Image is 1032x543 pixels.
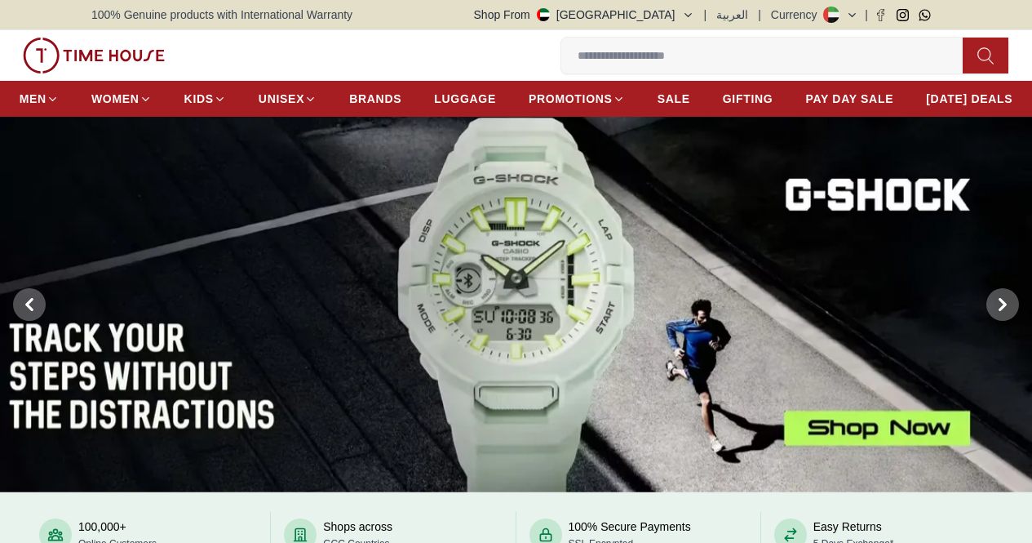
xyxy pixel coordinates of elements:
[537,8,550,21] img: United Arab Emirates
[20,84,59,113] a: MEN
[259,84,317,113] a: UNISEX
[474,7,694,23] button: Shop From[GEOGRAPHIC_DATA]
[349,91,401,107] span: BRANDS
[349,84,401,113] a: BRANDS
[771,7,824,23] div: Currency
[529,91,613,107] span: PROMOTIONS
[926,84,1012,113] a: [DATE] DEALS
[184,84,226,113] a: KIDS
[658,91,690,107] span: SALE
[434,91,496,107] span: LUGGAGE
[805,84,893,113] a: PAY DAY SALE
[91,84,152,113] a: WOMEN
[23,38,165,73] img: ...
[723,91,773,107] span: GIFTING
[919,9,931,21] a: Whatsapp
[184,91,214,107] span: KIDS
[926,91,1012,107] span: [DATE] DEALS
[658,84,690,113] a: SALE
[865,7,868,23] span: |
[529,84,625,113] a: PROMOTIONS
[20,91,47,107] span: MEN
[704,7,707,23] span: |
[716,7,748,23] button: العربية
[758,7,761,23] span: |
[259,91,304,107] span: UNISEX
[805,91,893,107] span: PAY DAY SALE
[723,84,773,113] a: GIFTING
[91,91,140,107] span: WOMEN
[875,9,887,21] a: Facebook
[434,84,496,113] a: LUGGAGE
[91,7,352,23] span: 100% Genuine products with International Warranty
[897,9,909,21] a: Instagram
